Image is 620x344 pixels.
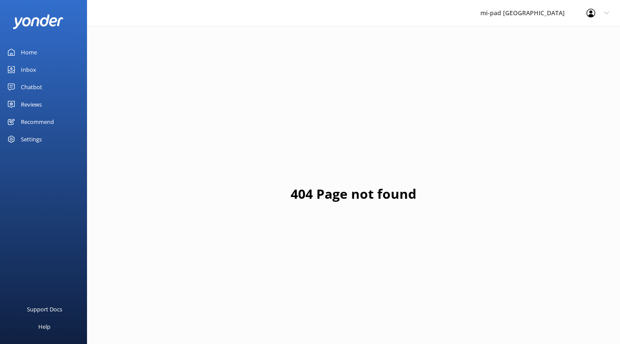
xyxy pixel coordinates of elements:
[21,61,36,78] div: Inbox
[291,184,416,204] h1: 404 Page not found
[21,113,54,130] div: Recommend
[27,301,62,318] div: Support Docs
[38,318,50,335] div: Help
[21,130,42,148] div: Settings
[21,43,37,61] div: Home
[13,14,63,29] img: yonder-white-logo.png
[21,78,42,96] div: Chatbot
[21,96,42,113] div: Reviews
